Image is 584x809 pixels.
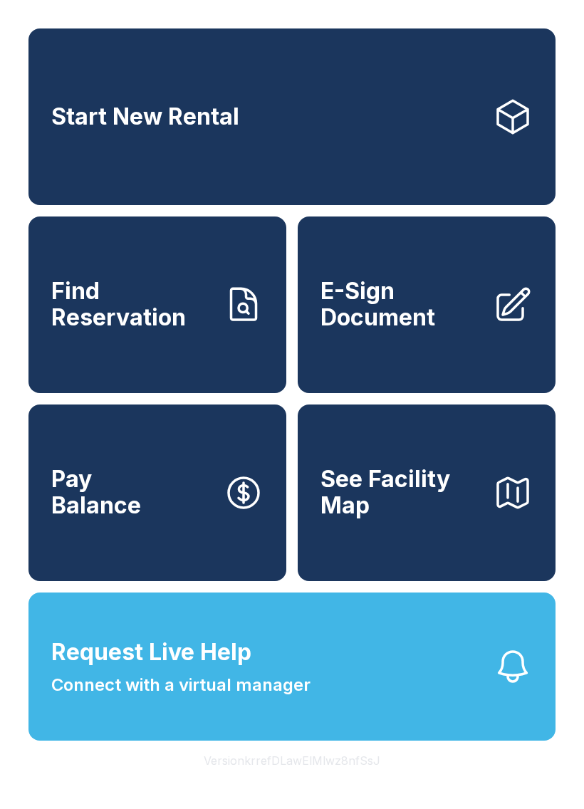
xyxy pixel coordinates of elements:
a: E-Sign Document [298,216,556,393]
button: VersionkrrefDLawElMlwz8nfSsJ [192,741,392,781]
span: See Facility Map [320,466,481,518]
span: Pay Balance [51,466,141,518]
span: Start New Rental [51,104,239,130]
span: Connect with a virtual manager [51,672,311,698]
span: Request Live Help [51,635,251,669]
span: E-Sign Document [320,278,481,330]
button: PayBalance [28,404,286,581]
span: Find Reservation [51,278,212,330]
button: Request Live HelpConnect with a virtual manager [28,593,556,741]
a: Start New Rental [28,28,556,205]
a: Find Reservation [28,216,286,393]
button: See Facility Map [298,404,556,581]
